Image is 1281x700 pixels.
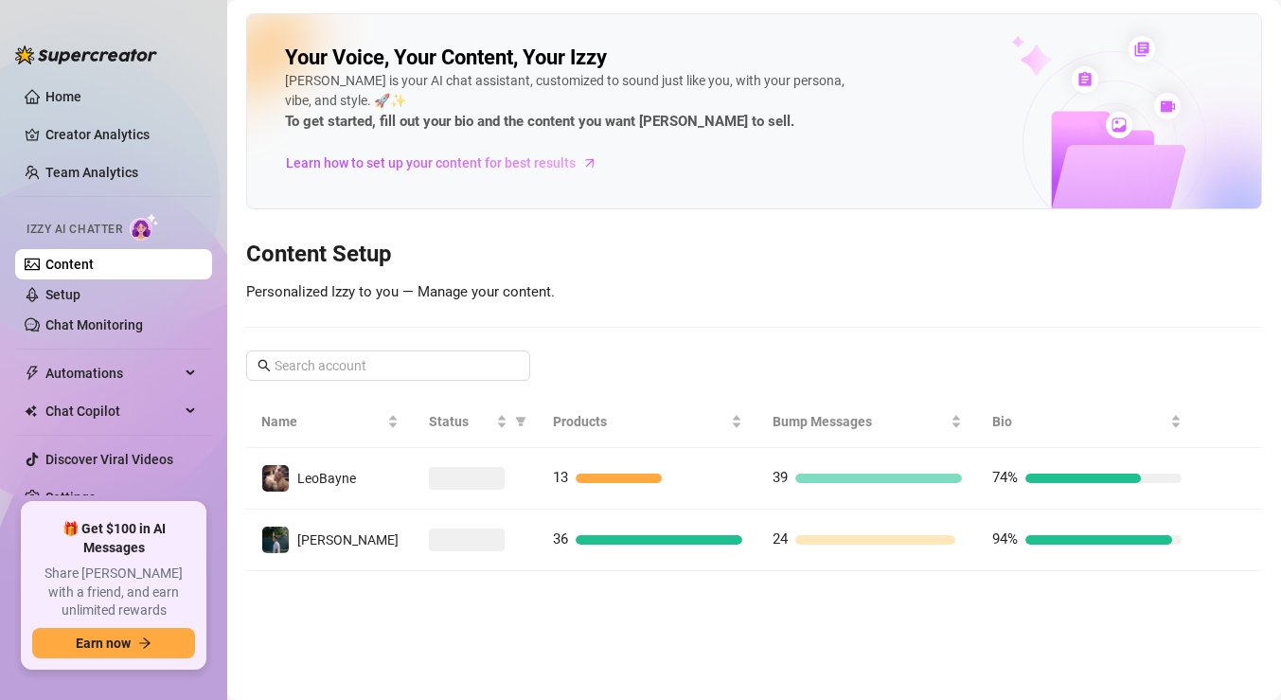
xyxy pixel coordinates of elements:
span: filter [511,407,530,436]
span: Status [429,411,492,432]
a: Team Analytics [45,165,138,180]
span: arrow-right [580,153,599,172]
iframe: Intercom live chat [1217,636,1262,681]
a: Chat Monitoring [45,317,143,332]
span: Chat Copilot [45,396,180,426]
span: Name [261,411,383,432]
img: LeoBayne [262,465,289,492]
img: logo-BBDzfeDw.svg [15,45,157,64]
span: 39 [773,469,788,486]
div: [PERSON_NAME] is your AI chat assistant, customized to sound just like you, with your persona, vi... [285,71,853,134]
span: Automations [45,358,180,388]
a: Settings [45,490,96,505]
img: AI Chatter [130,213,159,241]
h2: Your Voice, Your Content, Your Izzy [285,45,607,71]
span: Earn now [76,636,131,651]
th: Bump Messages [757,396,977,448]
th: Bio [977,396,1197,448]
span: Bump Messages [773,411,947,432]
span: Products [553,411,727,432]
a: Discover Viral Videos [45,452,173,467]
span: LeoBayne [297,471,356,486]
span: arrow-right [138,637,151,650]
img: Mateo [262,527,289,553]
span: Share [PERSON_NAME] with a friend, and earn unlimited rewards [32,565,195,620]
span: 36 [553,530,568,547]
a: Content [45,257,94,272]
span: search [258,359,271,372]
a: Setup [45,287,80,302]
input: Search account [275,355,504,376]
span: filter [515,416,526,427]
span: [PERSON_NAME] [297,532,399,547]
span: Izzy AI Chatter [27,221,122,239]
span: Personalized Izzy to you — Manage your content. [246,283,555,300]
span: 74% [992,469,1018,486]
a: Learn how to set up your content for best results [285,148,612,178]
a: Creator Analytics [45,119,197,150]
img: ai-chatter-content-library-cLFOSyPT.png [968,15,1261,208]
a: Home [45,89,81,104]
span: 24 [773,530,788,547]
th: Products [538,396,757,448]
img: Chat Copilot [25,404,37,418]
span: 94% [992,530,1018,547]
span: Bio [992,411,1166,432]
span: thunderbolt [25,366,40,381]
strong: To get started, fill out your bio and the content you want [PERSON_NAME] to sell. [285,113,794,130]
th: Status [414,396,538,448]
th: Name [246,396,414,448]
span: 13 [553,469,568,486]
span: Learn how to set up your content for best results [286,153,576,173]
span: 🎁 Get $100 in AI Messages [32,520,195,557]
button: Earn nowarrow-right [32,628,195,658]
h3: Content Setup [246,240,1262,270]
